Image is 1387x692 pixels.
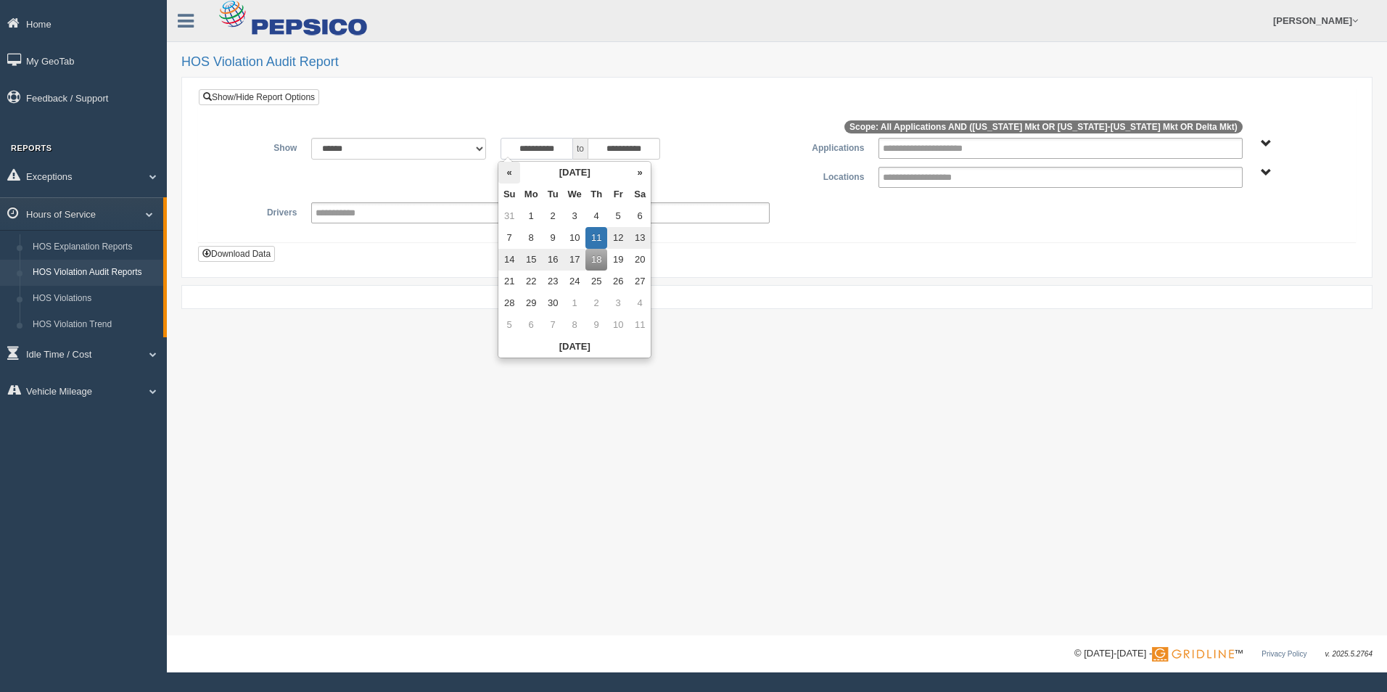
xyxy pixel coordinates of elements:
[498,314,520,336] td: 5
[629,314,651,336] td: 11
[629,292,651,314] td: 4
[573,138,588,160] span: to
[498,249,520,271] td: 14
[564,271,585,292] td: 24
[564,314,585,336] td: 8
[498,184,520,205] th: Su
[1152,647,1234,662] img: Gridline
[607,249,629,271] td: 19
[542,249,564,271] td: 16
[520,271,542,292] td: 22
[498,336,651,358] th: [DATE]
[498,271,520,292] td: 21
[564,184,585,205] th: We
[1074,646,1372,662] div: © [DATE]-[DATE] - ™
[210,202,304,220] label: Drivers
[542,271,564,292] td: 23
[520,292,542,314] td: 29
[607,314,629,336] td: 10
[26,312,163,338] a: HOS Violation Trend
[199,89,319,105] a: Show/Hide Report Options
[181,55,1372,70] h2: HOS Violation Audit Report
[520,205,542,227] td: 1
[585,205,607,227] td: 4
[198,246,275,262] button: Download Data
[1325,650,1372,658] span: v. 2025.5.2764
[210,138,304,155] label: Show
[585,292,607,314] td: 2
[629,249,651,271] td: 20
[629,271,651,292] td: 27
[629,162,651,184] th: »
[520,249,542,271] td: 15
[520,162,629,184] th: [DATE]
[1262,650,1306,658] a: Privacy Policy
[585,184,607,205] th: Th
[777,167,871,184] label: Locations
[607,292,629,314] td: 3
[585,227,607,249] td: 11
[564,249,585,271] td: 17
[498,205,520,227] td: 31
[520,184,542,205] th: Mo
[585,271,607,292] td: 25
[607,227,629,249] td: 12
[585,314,607,336] td: 9
[498,292,520,314] td: 28
[498,227,520,249] td: 7
[607,184,629,205] th: Fr
[26,260,163,286] a: HOS Violation Audit Reports
[607,271,629,292] td: 26
[542,184,564,205] th: Tu
[498,162,520,184] th: «
[629,227,651,249] td: 13
[564,205,585,227] td: 3
[542,227,564,249] td: 9
[520,227,542,249] td: 8
[777,138,871,155] label: Applications
[585,249,607,271] td: 18
[564,292,585,314] td: 1
[629,205,651,227] td: 6
[564,227,585,249] td: 10
[542,314,564,336] td: 7
[542,292,564,314] td: 30
[629,184,651,205] th: Sa
[844,120,1243,133] span: Scope: All Applications AND ([US_STATE] Mkt OR [US_STATE]-[US_STATE] Mkt OR Delta Mkt)
[607,205,629,227] td: 5
[520,314,542,336] td: 6
[26,286,163,312] a: HOS Violations
[26,234,163,260] a: HOS Explanation Reports
[542,205,564,227] td: 2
